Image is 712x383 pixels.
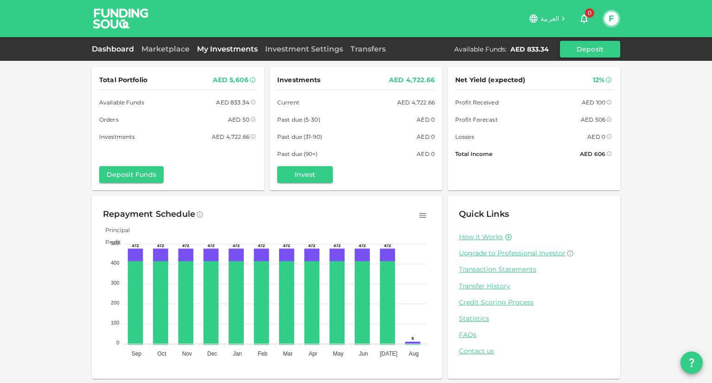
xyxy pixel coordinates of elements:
span: Upgrade to Professional Investor [459,249,566,257]
a: Marketplace [138,45,193,53]
button: Invest [277,166,333,183]
div: AED 0 [417,149,435,159]
div: AED 0 [417,115,435,124]
div: AED 0 [417,132,435,142]
div: AED 50 [228,115,249,124]
button: Deposit [560,41,620,58]
div: AED 100 [582,97,605,107]
tspan: 400 [111,260,119,266]
div: Available Funds : [454,45,507,54]
span: 0 [585,8,594,18]
span: Past due (5-30) [277,115,320,124]
span: Total Portfolio [99,74,147,86]
div: Repayment Schedule [103,207,195,222]
span: Available Funds [99,97,144,107]
a: Credit Scoring Process [459,298,609,307]
span: Profit Received [455,97,499,107]
button: question [680,351,703,374]
span: Profit [98,239,121,246]
tspan: Mar [283,351,293,357]
tspan: Oct [158,351,166,357]
tspan: Jan [233,351,242,357]
button: F [604,12,618,26]
tspan: 200 [111,300,119,305]
tspan: Aug [409,351,419,357]
div: AED 0 [587,132,605,142]
tspan: May [333,351,343,357]
a: Transfers [347,45,389,53]
tspan: Jun [359,351,368,357]
div: AED 606 [580,149,605,159]
tspan: Nov [182,351,192,357]
button: 0 [575,9,593,28]
span: Past due (90+) [277,149,318,159]
tspan: [DATE] [380,351,398,357]
span: Investments [99,132,135,142]
div: 12% [593,74,604,86]
a: My Investments [193,45,261,53]
tspan: 300 [111,280,119,286]
tspan: Feb [258,351,267,357]
span: Principal [98,227,130,234]
div: AED 833.34 [216,97,249,107]
span: Profit Forecast [455,115,498,124]
div: AED 4,722.66 [389,74,435,86]
a: Transfer History [459,282,609,291]
div: AED 5,606 [213,74,248,86]
div: AED 4,722.66 [397,97,435,107]
span: Orders [99,115,119,124]
span: Total Income [455,149,492,159]
tspan: Sep [132,351,142,357]
span: العربية [540,14,559,23]
a: Dashboard [92,45,138,53]
tspan: Apr [309,351,318,357]
a: How it Works [459,233,503,241]
a: FAQs [459,331,609,339]
a: Contact us [459,347,609,356]
button: Deposit Funds [99,166,164,183]
a: Investment Settings [261,45,347,53]
span: Net Yield (expected) [455,74,526,86]
tspan: Dec [207,351,217,357]
a: Upgrade to Professional Investor [459,249,609,258]
span: Investments [277,74,320,86]
tspan: 100 [111,320,119,325]
tspan: 0 [116,340,119,345]
div: AED 833.34 [510,45,549,54]
a: Transaction Statements [459,265,609,274]
div: AED 506 [581,115,605,124]
span: Past due (31-90) [277,132,322,142]
span: Quick Links [459,209,509,219]
tspan: 500 [111,240,119,246]
span: Current [277,97,299,107]
span: Losses [455,132,474,142]
div: AED 4,722.66 [212,132,249,142]
a: Statistics [459,314,609,323]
